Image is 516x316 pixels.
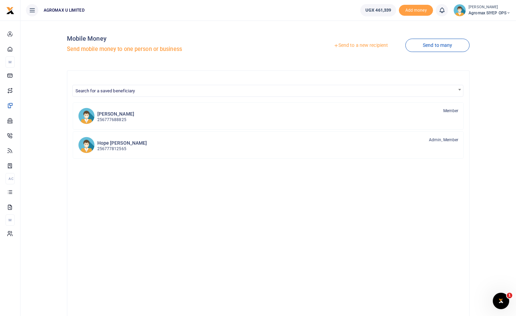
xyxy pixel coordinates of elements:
[308,308,315,316] button: Close
[493,293,509,309] iframe: Intercom live chat
[97,117,134,123] p: 256777688825
[399,5,433,16] span: Add money
[507,293,512,298] span: 1
[469,4,511,10] small: [PERSON_NAME]
[5,214,15,226] li: M
[405,39,470,52] a: Send to many
[443,108,459,114] span: Member
[73,85,463,96] span: Search for a saved beneficiary
[41,7,87,13] span: AGROMAX U LIMITED
[97,140,147,146] h6: Hope [PERSON_NAME]
[78,137,95,153] img: HsN
[429,137,458,143] span: Admin, Member
[75,88,135,93] span: Search for a saved beneficiary
[360,4,396,16] a: UGX 461,339
[67,46,266,53] h5: Send mobile money to one person or business
[6,6,14,15] img: logo-small
[67,35,266,42] h4: Mobile Money
[358,4,399,16] li: Wallet ballance
[454,4,511,16] a: profile-user [PERSON_NAME] Agromax SIYEP OPS
[72,85,464,97] span: Search for a saved beneficiary
[365,7,391,14] span: UGX 461,339
[316,39,405,52] a: Send to a new recipient
[399,7,433,12] a: Add money
[6,8,14,13] a: logo-small logo-large logo-large
[73,102,464,130] a: AM [PERSON_NAME] 256777688825 Member
[97,111,134,117] h6: [PERSON_NAME]
[5,173,15,184] li: Ac
[97,146,147,152] p: 256777812565
[399,5,433,16] li: Toup your wallet
[454,4,466,16] img: profile-user
[469,10,511,16] span: Agromax SIYEP OPS
[73,131,464,159] a: HsN Hope [PERSON_NAME] 256777812565 Admin, Member
[78,108,95,124] img: AM
[5,56,15,68] li: M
